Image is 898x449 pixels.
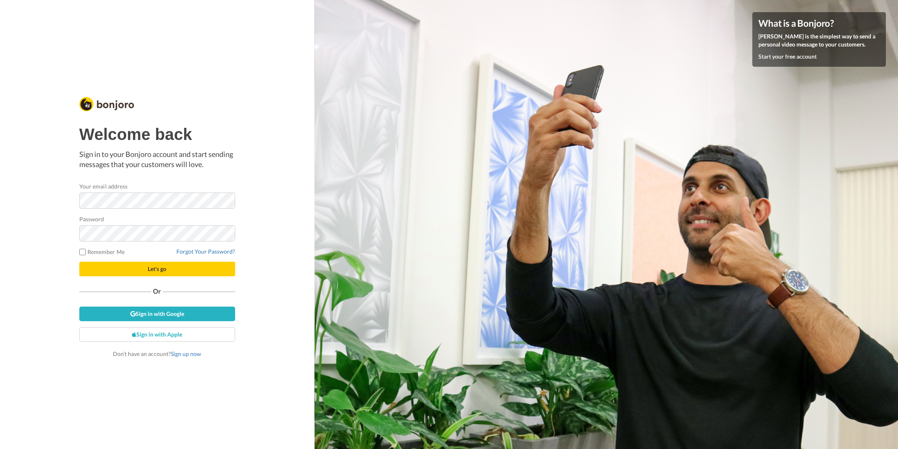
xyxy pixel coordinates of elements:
label: Remember Me [79,248,125,256]
label: Your email address [79,182,127,191]
input: Remember Me [79,249,86,255]
p: [PERSON_NAME] is the simplest way to send a personal video message to your customers. [758,32,880,49]
a: Sign in with Apple [79,327,235,342]
span: Don’t have an account? [113,350,201,357]
a: Forgot Your Password? [176,248,235,255]
button: Let's go [79,262,235,276]
span: Or [151,288,163,294]
a: Sign up now [171,350,201,357]
span: Let's go [148,265,166,272]
h4: What is a Bonjoro? [758,18,880,28]
h1: Welcome back [79,125,235,143]
p: Sign in to your Bonjoro account and start sending messages that your customers will love. [79,149,235,170]
a: Sign in with Google [79,307,235,321]
a: Start your free account [758,53,817,60]
label: Password [79,215,104,223]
